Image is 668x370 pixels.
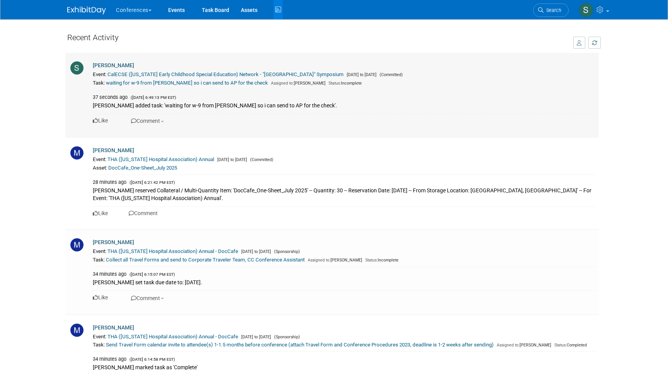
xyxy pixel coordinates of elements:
[544,7,561,13] span: Search
[327,81,362,86] span: Incomplete
[329,81,341,86] span: Status:
[93,94,128,100] span: 37 seconds ago
[107,71,344,77] a: CalECSE ([US_STATE] Early Childhood Special Education) Network - "[GEOGRAPHIC_DATA]" Symposium
[129,294,166,302] button: Comment
[93,210,108,216] a: Like
[93,356,126,362] span: 34 minutes ago
[106,80,268,86] a: waiting for w-9 from [PERSON_NAME] so i can send to AP for the check
[67,7,106,14] img: ExhibitDay
[215,157,247,162] span: [DATE] to [DATE]
[128,180,175,185] span: ([DATE] 6:21:42 PM EST)
[93,101,596,109] div: [PERSON_NAME] added task: 'waiting for w-9 from [PERSON_NAME] so i can send to AP for the check'.
[70,324,83,337] img: M.jpg
[93,324,134,331] a: [PERSON_NAME]
[93,117,108,124] a: Like
[306,258,362,263] span: [PERSON_NAME]
[378,72,403,77] span: (Committed)
[495,343,551,348] span: [PERSON_NAME]
[308,258,331,263] span: Assigned to:
[345,72,377,77] span: [DATE] to [DATE]
[93,334,106,339] span: Event:
[271,81,294,86] span: Assigned to:
[269,81,325,86] span: [PERSON_NAME]
[93,165,107,171] span: Asset:
[107,156,214,162] a: THA ([US_STATE] Hospital Association) Annual
[93,257,105,263] span: Task:
[107,248,238,254] a: THA ([US_STATE] Hospital Association) Annual - DocCafe
[129,95,176,100] span: ([DATE] 6:49:13 PM EST)
[129,117,166,125] button: Comment
[363,258,399,263] span: Incomplete
[93,147,134,153] a: [PERSON_NAME]
[497,343,520,348] span: Assigned to:
[93,80,105,86] span: Task:
[93,271,126,277] span: 34 minutes ago
[365,258,378,263] span: Status:
[272,334,300,339] span: (Sponsorship)
[93,156,106,162] span: Event:
[93,179,126,185] span: 28 minutes ago
[93,239,134,245] a: [PERSON_NAME]
[93,71,106,77] span: Event:
[106,342,494,348] a: Send Travel Form calendar invite to attendee(s) 1-1.5 months before conference (attach Travel For...
[107,334,238,339] a: THA ([US_STATE] Hospital Association) Annual - DocCafe
[579,3,593,17] img: Sophie Buffo
[552,343,587,348] span: Completed
[248,157,273,162] span: (Committed)
[239,334,271,339] span: [DATE] to [DATE]
[93,342,105,348] span: Task:
[93,248,106,254] span: Event:
[554,343,567,348] span: Status:
[70,238,83,251] img: M.jpg
[533,3,569,17] a: Search
[272,249,300,254] span: (Sponsorship)
[239,249,271,254] span: [DATE] to [DATE]
[129,210,158,216] a: Comment
[70,146,83,160] img: M.jpg
[93,294,108,300] a: Like
[128,357,175,362] span: ([DATE] 6:14:58 PM EST)
[128,272,175,277] span: ([DATE] 6:15:07 PM EST)
[93,62,134,68] a: [PERSON_NAME]
[93,186,596,202] div: [PERSON_NAME] reserved Collateral / Multi-Quantity Item: 'DocCafe_One-Sheet_July 2025' -- Quantit...
[108,165,177,171] a: DocCafe_One-Sheet_July 2025
[106,257,305,263] a: Collect all Travel Forms and send to Corporate Traveler Team, CC Conference Assistant
[70,61,83,75] img: S.jpg
[93,278,596,286] div: [PERSON_NAME] set task due date to: [DATE].
[67,29,566,49] div: Recent Activity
